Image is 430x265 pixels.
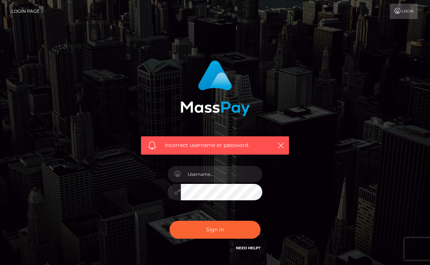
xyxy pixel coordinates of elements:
[170,221,261,239] button: Sign in
[390,4,418,19] a: Login
[236,246,260,250] a: Need Help?
[165,141,269,149] span: Incorrect username or password.
[11,4,39,19] a: Login Page
[180,60,250,116] img: MassPay Login
[181,166,263,182] input: Username...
